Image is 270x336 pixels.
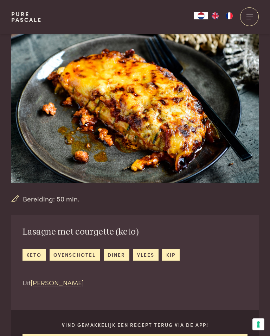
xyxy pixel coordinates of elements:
a: vlees [133,249,158,261]
h2: Lasagne met courgette (keto) [22,226,180,238]
img: Lasagne met courgette (keto) [11,34,259,183]
a: keto [22,249,46,261]
aside: Language selected: Nederlands [194,12,236,19]
a: ovenschotel [50,249,100,261]
p: Vind gemakkelijk een recept terug via de app! [22,321,248,329]
span: Bereiding: 50 min. [23,194,79,204]
a: FR [222,12,236,19]
p: Uit [22,278,180,288]
div: Language [194,12,208,19]
ul: Language list [208,12,236,19]
a: PurePascale [11,11,42,23]
a: kip [162,249,179,261]
a: EN [208,12,222,19]
button: Uw voorkeuren voor toestemming voor trackingtechnologieën [252,318,264,330]
a: NL [194,12,208,19]
a: [PERSON_NAME] [31,278,84,287]
a: diner [104,249,129,261]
